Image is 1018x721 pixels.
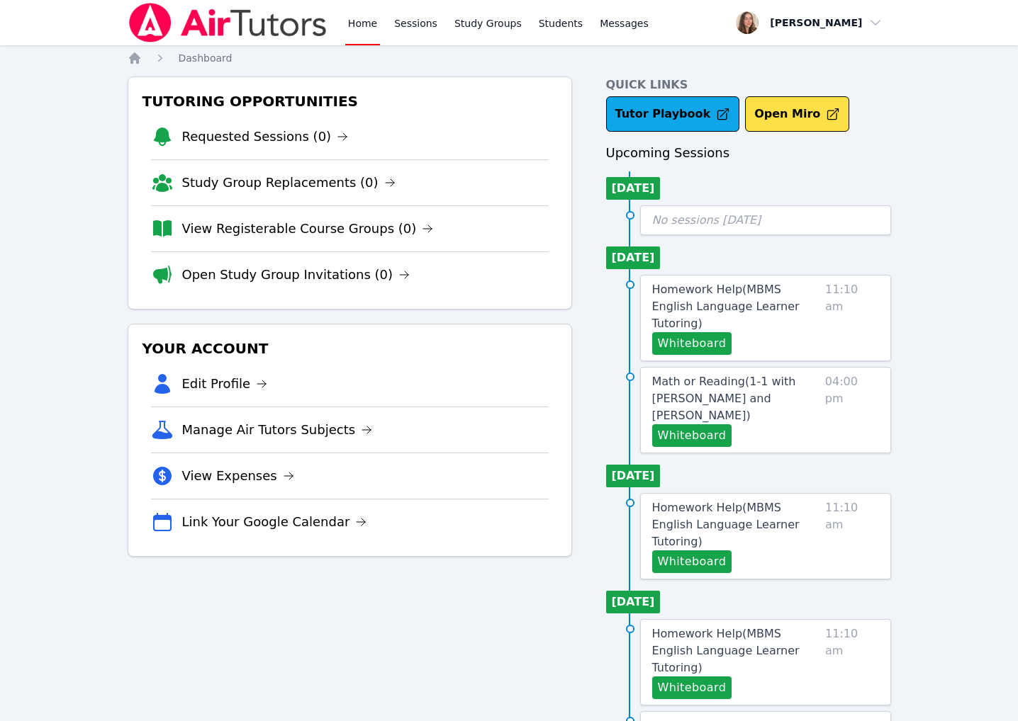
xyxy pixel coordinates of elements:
img: Air Tutors [128,3,328,42]
a: Requested Sessions (0) [182,127,349,147]
a: Study Group Replacements (0) [182,173,396,193]
button: Open Miro [745,96,849,132]
a: Homework Help(MBMS English Language Learner Tutoring) [652,281,820,332]
a: Edit Profile [182,374,268,394]
a: View Registerable Course Groups (0) [182,219,434,239]
a: Manage Air Tutors Subjects [182,420,373,440]
span: 11:10 am [825,625,878,699]
h3: Tutoring Opportunities [140,89,560,114]
button: Whiteboard [652,676,732,699]
span: Dashboard [179,52,233,64]
li: [DATE] [606,177,661,200]
h4: Quick Links [606,76,891,93]
a: Open Study Group Invitations (0) [182,265,410,285]
button: Whiteboard [652,332,732,355]
nav: Breadcrumb [128,51,891,65]
a: Tutor Playbook [606,96,740,132]
span: Homework Help ( MBMS English Language Learner Tutoring ) [652,627,800,674]
a: View Expenses [182,466,294,486]
span: 11:10 am [825,281,878,355]
a: Homework Help(MBMS English Language Learner Tutoring) [652,625,820,676]
a: Homework Help(MBMS English Language Learner Tutoring) [652,499,820,550]
span: 11:10 am [825,499,878,573]
span: Math or Reading ( 1-1 with [PERSON_NAME] and [PERSON_NAME] ) [652,375,796,422]
h3: Your Account [140,336,560,361]
a: Link Your Google Calendar [182,512,367,532]
span: Messages [600,16,649,30]
button: Whiteboard [652,424,732,447]
li: [DATE] [606,246,661,269]
a: Math or Reading(1-1 with [PERSON_NAME] and [PERSON_NAME]) [652,373,820,424]
span: No sessions [DATE] [652,213,761,227]
span: 04:00 pm [825,373,879,447]
span: Homework Help ( MBMS English Language Learner Tutoring ) [652,283,800,330]
a: Dashboard [179,51,233,65]
span: Homework Help ( MBMS English Language Learner Tutoring ) [652,501,800,548]
li: [DATE] [606,465,661,487]
li: [DATE] [606,591,661,613]
h3: Upcoming Sessions [606,143,891,163]
button: Whiteboard [652,550,732,573]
